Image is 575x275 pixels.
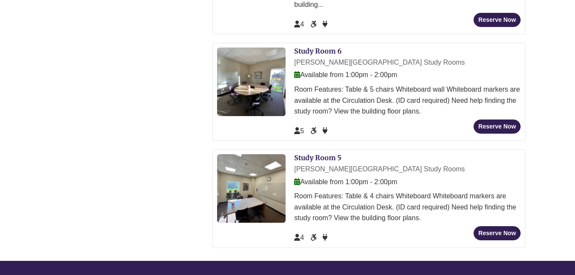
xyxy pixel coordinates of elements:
button: Reserve Now [474,226,521,240]
span: Power Available [322,127,328,135]
img: Study Room 5 [217,154,286,223]
span: Accessible Seat/Space [310,234,318,241]
button: Reserve Now [474,13,521,27]
span: Accessible Seat/Space [310,21,318,28]
a: Study Room 6 [294,47,342,55]
button: Reserve Now [474,120,521,134]
div: [PERSON_NAME][GEOGRAPHIC_DATA] Study Rooms [294,57,521,68]
div: Room Features: Table & 5 chairs Whiteboard wall Whiteboard markers are available at the Circulati... [294,84,521,117]
div: [PERSON_NAME][GEOGRAPHIC_DATA] Study Rooms [294,164,521,175]
span: Available from 1:00pm - 2:00pm [294,71,397,78]
a: Study Room 5 [294,153,341,162]
span: The capacity of this space [294,127,304,135]
img: Study Room 6 [217,48,286,116]
span: The capacity of this space [294,234,304,241]
span: Power Available [322,21,328,28]
span: Power Available [322,234,328,241]
span: Accessible Seat/Space [310,127,318,135]
div: Room Features: Table & 4 chairs Whiteboard Whiteboard markers are available at the Circulation De... [294,191,521,224]
span: The capacity of this space [294,21,304,28]
span: Available from 1:00pm - 2:00pm [294,178,397,185]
